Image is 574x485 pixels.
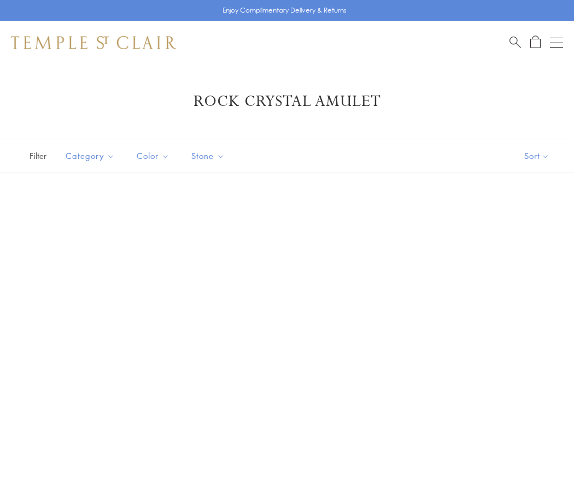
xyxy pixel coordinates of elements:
[57,144,123,168] button: Category
[183,144,233,168] button: Stone
[530,36,541,49] a: Open Shopping Bag
[27,92,547,111] h1: Rock Crystal Amulet
[186,149,233,163] span: Stone
[550,36,563,49] button: Open navigation
[509,36,521,49] a: Search
[500,139,574,173] button: Show sort by
[11,36,176,49] img: Temple St. Clair
[60,149,123,163] span: Category
[222,5,347,16] p: Enjoy Complimentary Delivery & Returns
[131,149,178,163] span: Color
[128,144,178,168] button: Color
